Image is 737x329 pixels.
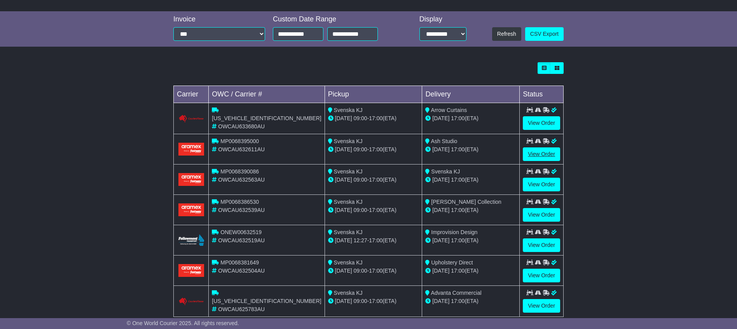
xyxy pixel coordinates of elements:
span: Svenska KJ [334,290,363,296]
span: [DATE] [432,268,449,274]
td: Delivery [422,86,520,103]
div: - (ETA) [328,176,419,184]
span: 17:00 [451,237,465,243]
div: (ETA) [425,267,516,275]
span: 17:00 [369,298,382,304]
div: - (ETA) [328,145,419,154]
span: Advanta Commercial [431,290,482,296]
span: [DATE] [335,177,352,183]
span: OWCAU632519AU [218,237,265,243]
div: Custom Date Range [273,15,398,24]
span: 09:00 [354,298,367,304]
div: (ETA) [425,206,516,214]
span: 17:00 [451,207,465,213]
span: Improvision Design [431,229,477,235]
span: OWCAU632611AU [218,146,265,152]
img: Couriers_Please.png [178,115,204,123]
div: (ETA) [425,236,516,245]
span: 17:00 [369,115,382,121]
span: 17:00 [369,207,382,213]
span: Ash Studio [431,138,458,144]
span: 17:00 [369,237,382,243]
a: View Order [523,116,560,130]
span: Svenska KJ [334,259,363,266]
td: Status [520,86,564,103]
span: MP0068395000 [220,138,259,144]
span: Svenska KJ [334,229,363,235]
span: [PERSON_NAME] Collection [431,199,501,205]
span: [DATE] [432,177,449,183]
span: 09:00 [354,146,367,152]
span: 09:00 [354,115,367,121]
a: View Order [523,299,560,313]
span: 17:00 [369,146,382,152]
span: 12:27 [354,237,367,243]
div: Display [419,15,467,24]
div: - (ETA) [328,236,419,245]
img: Couriers_Please.png [178,297,204,306]
span: 17:00 [369,268,382,274]
span: Upholstery Direct [431,259,473,266]
span: MP0068390086 [220,168,259,175]
a: View Order [523,238,560,252]
img: Aramex.png [178,264,204,277]
span: OWCAU632539AU [218,207,265,213]
span: 17:00 [369,177,382,183]
span: [US_VEHICLE_IDENTIFICATION_NUMBER] [212,298,321,304]
img: Aramex.png [178,203,204,216]
img: Followmont_Transport.png [178,234,204,246]
span: 09:00 [354,207,367,213]
span: OWCAU625783AU [218,306,265,312]
div: (ETA) [425,114,516,122]
a: CSV Export [525,27,564,41]
td: Pickup [325,86,422,103]
div: (ETA) [425,297,516,305]
a: View Order [523,178,560,191]
span: 17:00 [451,115,465,121]
span: Svenska KJ [334,138,363,144]
span: MP0068386530 [220,199,259,205]
span: 09:00 [354,268,367,274]
span: 17:00 [451,298,465,304]
a: View Order [523,208,560,222]
span: © One World Courier 2025. All rights reserved. [127,320,239,326]
span: [DATE] [432,115,449,121]
span: 17:00 [451,177,465,183]
span: OWCAU633680AU [218,123,265,129]
span: 09:00 [354,177,367,183]
div: - (ETA) [328,114,419,122]
span: [DATE] [432,237,449,243]
span: [DATE] [432,146,449,152]
span: 17:00 [451,146,465,152]
span: [DATE] [335,146,352,152]
span: Svenska KJ [334,199,363,205]
span: ONEW00632519 [220,229,262,235]
span: Arrow Curtains [431,107,467,113]
a: View Order [523,269,560,282]
span: [DATE] [335,298,352,304]
div: - (ETA) [328,206,419,214]
span: OWCAU632563AU [218,177,265,183]
span: [US_VEHICLE_IDENTIFICATION_NUMBER] [212,115,321,121]
td: Carrier [174,86,209,103]
div: (ETA) [425,145,516,154]
span: 17:00 [451,268,465,274]
span: [DATE] [335,115,352,121]
span: OWCAU632504AU [218,268,265,274]
td: OWC / Carrier # [209,86,325,103]
button: Refresh [492,27,521,41]
div: Invoice [173,15,265,24]
span: [DATE] [335,207,352,213]
span: [DATE] [335,237,352,243]
span: Svenska KJ [334,107,363,113]
img: Aramex.png [178,143,204,156]
span: Svenska KJ [334,168,363,175]
img: Aramex.png [178,173,204,186]
div: - (ETA) [328,297,419,305]
span: [DATE] [335,268,352,274]
span: Svenska KJ [431,168,460,175]
span: MP0068381649 [220,259,259,266]
span: [DATE] [432,207,449,213]
div: (ETA) [425,176,516,184]
a: View Order [523,147,560,161]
